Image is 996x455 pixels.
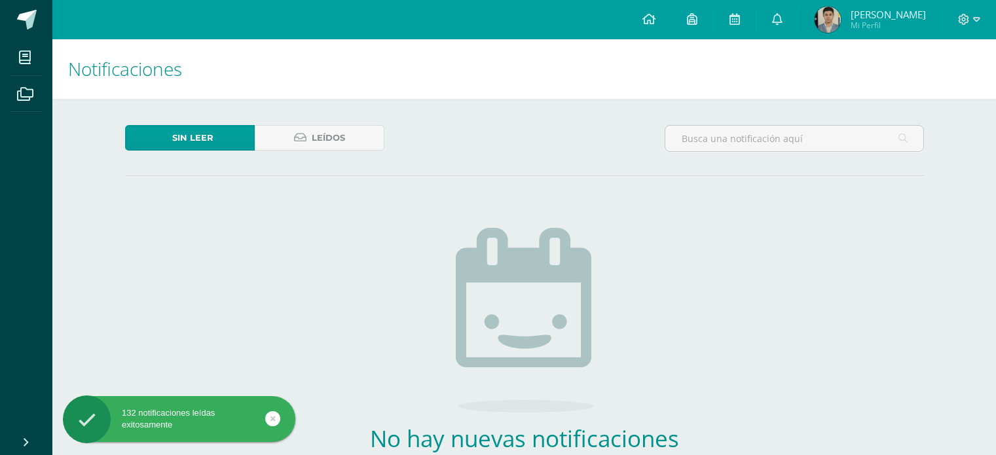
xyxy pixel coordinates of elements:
span: [PERSON_NAME] [851,8,926,21]
a: Sin leer [125,125,255,151]
img: no_activities.png [456,228,593,412]
span: Notificaciones [68,56,182,81]
input: Busca una notificación aquí [665,126,923,151]
div: 132 notificaciones leídas exitosamente [63,407,295,431]
span: Sin leer [172,126,213,150]
span: Mi Perfil [851,20,926,31]
h2: No hay nuevas notificaciones [331,423,718,454]
img: 7fee766d8ac52d7d257e4f31d949d49f.png [815,7,841,33]
span: Leídos [312,126,345,150]
a: Leídos [255,125,384,151]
